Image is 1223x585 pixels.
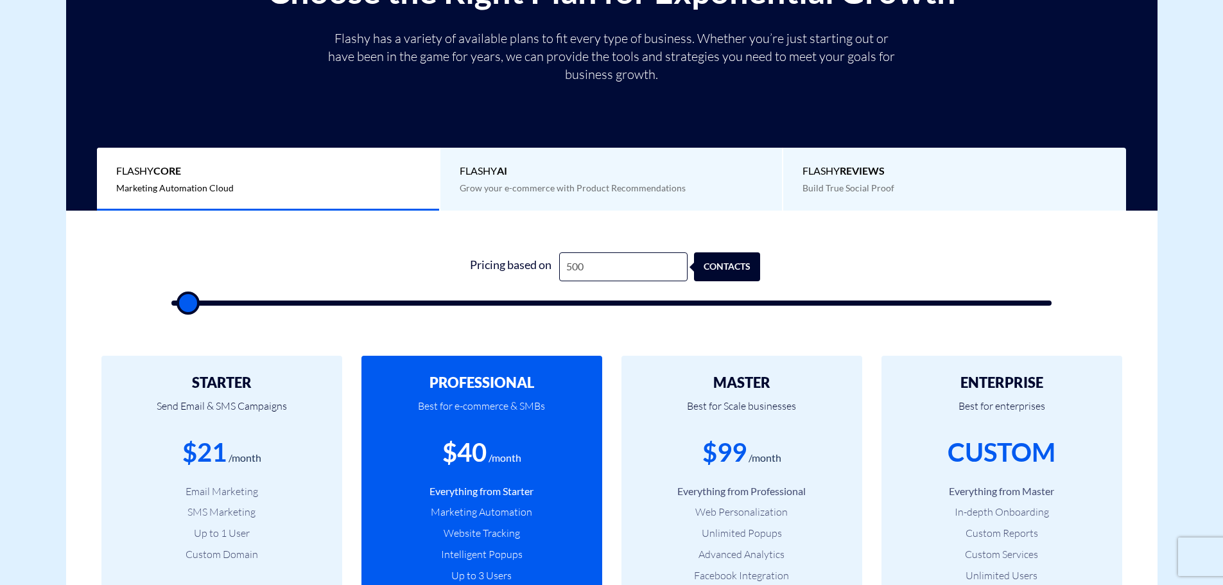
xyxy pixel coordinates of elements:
p: Best for e-commerce & SMBs [381,390,583,434]
p: Best for enterprises [901,390,1103,434]
div: $40 [442,434,487,471]
span: Flashy [116,164,420,179]
li: Custom Reports [901,526,1103,541]
div: $21 [182,434,227,471]
div: CUSTOM [948,434,1055,471]
li: Intelligent Popups [381,547,583,562]
li: Up to 1 User [121,526,323,541]
div: contacts [702,252,768,281]
span: Grow your e-commerce with Product Recommendations [460,182,686,193]
h2: ENTERPRISE [901,375,1103,390]
div: /month [489,451,521,466]
li: Everything from Master [901,484,1103,499]
p: Best for Scale businesses [641,390,843,434]
li: Unlimited Popups [641,526,843,541]
li: Web Personalization [641,505,843,520]
li: Website Tracking [381,526,583,541]
div: /month [229,451,261,466]
b: Core [153,164,181,177]
li: Custom Domain [121,547,323,562]
li: Advanced Analytics [641,547,843,562]
li: Unlimited Users [901,568,1103,583]
li: SMS Marketing [121,505,323,520]
li: In-depth Onboarding [901,505,1103,520]
li: Email Marketing [121,484,323,499]
p: Flashy has a variety of available plans to fit every type of business. Whether you’re just starti... [323,30,901,83]
li: Marketing Automation [381,505,583,520]
span: Build True Social Proof [802,182,894,193]
li: Facebook Integration [641,568,843,583]
span: Marketing Automation Cloud [116,182,234,193]
b: REVIEWS [840,164,885,177]
li: Custom Services [901,547,1103,562]
b: AI [497,164,507,177]
h2: MASTER [641,375,843,390]
span: Flashy [802,164,1107,179]
div: $99 [702,434,747,471]
h2: STARTER [121,375,323,390]
span: Flashy [460,164,763,179]
li: Up to 3 Users [381,568,583,583]
p: Send Email & SMS Campaigns [121,390,323,434]
div: Pricing based on [463,252,559,281]
li: Everything from Professional [641,484,843,499]
div: /month [749,451,781,466]
h2: PROFESSIONAL [381,375,583,390]
li: Everything from Starter [381,484,583,499]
